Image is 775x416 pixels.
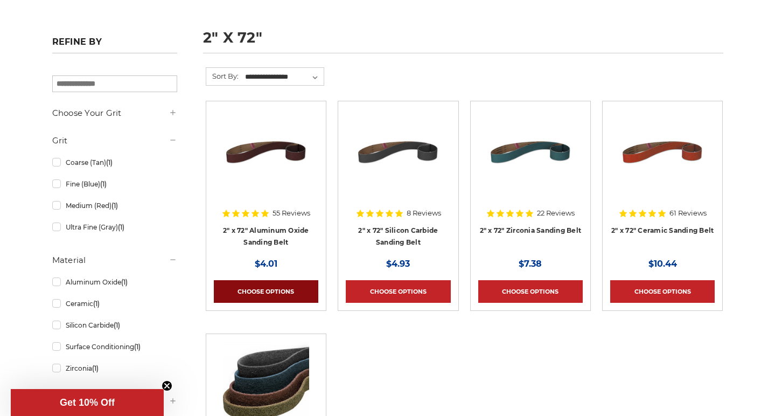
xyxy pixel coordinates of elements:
[11,389,164,416] div: Get 10% OffClose teaser
[273,210,310,217] span: 55 Reviews
[52,153,177,172] a: Coarse (Tan)
[52,359,177,378] a: Zirconia
[478,280,583,303] a: Choose Options
[52,294,177,313] a: Ceramic
[669,210,707,217] span: 61 Reviews
[52,175,177,193] a: Fine (Blue)
[111,202,118,210] span: (1)
[134,343,141,351] span: (1)
[519,259,542,269] span: $7.38
[255,259,277,269] span: $4.01
[223,109,309,195] img: 2" x 72" Aluminum Oxide Pipe Sanding Belt
[243,69,324,85] select: Sort By:
[52,134,177,147] h5: Grit
[118,223,124,231] span: (1)
[52,254,177,267] h5: Material
[52,218,177,237] a: Ultra Fine (Gray)
[223,226,309,247] a: 2" x 72" Aluminum Oxide Sanding Belt
[611,226,714,234] a: 2" x 72" Ceramic Sanding Belt
[619,109,706,195] img: 2" x 72" Ceramic Pipe Sanding Belt
[203,30,723,53] h1: 2" x 72"
[610,109,715,213] a: 2" x 72" Ceramic Pipe Sanding Belt
[52,316,177,335] a: Silicon Carbide
[206,68,239,84] label: Sort By:
[358,226,438,247] a: 2" x 72" Silicon Carbide Sanding Belt
[106,158,113,167] span: (1)
[121,278,128,286] span: (1)
[52,196,177,215] a: Medium (Red)
[480,226,582,234] a: 2" x 72" Zirconia Sanding Belt
[407,210,441,217] span: 8 Reviews
[92,364,99,372] span: (1)
[386,259,410,269] span: $4.93
[52,37,177,53] h5: Refine by
[537,210,575,217] span: 22 Reviews
[52,273,177,292] a: Aluminum Oxide
[52,107,177,120] h5: Choose Your Grit
[60,397,115,408] span: Get 10% Off
[346,280,450,303] a: Choose Options
[355,109,441,195] img: 2" x 72" Silicon Carbide File Belt
[214,109,318,213] a: 2" x 72" Aluminum Oxide Pipe Sanding Belt
[52,337,177,356] a: Surface Conditioning
[487,109,574,195] img: 2" x 72" Zirconia Pipe Sanding Belt
[93,300,100,308] span: (1)
[214,280,318,303] a: Choose Options
[478,109,583,213] a: 2" x 72" Zirconia Pipe Sanding Belt
[114,321,120,329] span: (1)
[648,259,677,269] span: $10.44
[346,109,450,213] a: 2" x 72" Silicon Carbide File Belt
[162,380,172,391] button: Close teaser
[610,280,715,303] a: Choose Options
[100,180,107,188] span: (1)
